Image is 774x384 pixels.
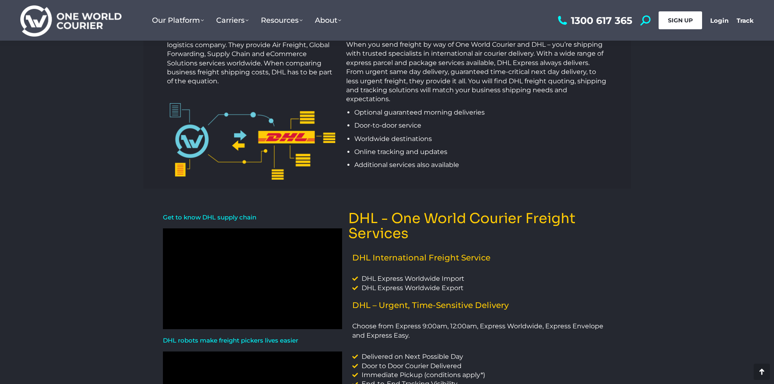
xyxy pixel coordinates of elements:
[210,8,255,33] a: Carriers
[167,22,338,86] p: Having been founded in [DATE], DHL has seen huge growth over the years to become the world’s larg...
[309,8,347,33] a: About
[354,148,607,156] p: Online tracking and updates
[163,337,343,343] h2: DHL robots make freight pickers lives easier
[710,17,728,24] a: Login
[354,121,607,130] p: Door-to-door service
[352,253,607,262] p: DHL International Freight Service
[167,98,338,184] img: TNT One World Courier Integration
[163,214,343,220] h2: Get to know DHL supply chain
[360,274,464,283] span: DHL Express Worldwide Import
[737,17,754,24] a: Track
[354,108,607,117] p: Optional guaranteed morning deliveries
[360,362,462,371] span: Door to Door Courier Delivered
[360,284,464,293] span: DHL Express Worldwide Export
[152,16,204,25] span: Our Platform
[146,8,210,33] a: Our Platform
[255,8,309,33] a: Resources
[346,40,607,104] p: When you send freight by way of One World Courier and DHL – you’re shipping with trusted speciali...
[20,4,121,37] img: One World Courier
[360,352,463,361] span: Delivered on Next Possible Day
[354,161,607,169] p: Additional services also available
[668,17,693,24] span: SIGN UP
[315,16,341,25] span: About
[354,135,607,143] p: Worldwide destinations
[360,371,485,380] span: Immediate Pickup (conditions apply*)
[556,15,632,26] a: 1300 617 365
[352,322,607,340] p: Choose from Express 9:00am, 12:00am, Express Worldwide, Express Envelope and Express Easy.
[659,11,702,29] a: SIGN UP
[261,16,303,25] span: Resources
[348,211,611,241] h3: DHL - One World Courier Freight Services
[163,228,343,329] iframe: Working at DHL Supply Chain
[216,16,249,25] span: Carriers
[352,301,607,310] p: DHL – Urgent, Time-Sensitive Delivery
